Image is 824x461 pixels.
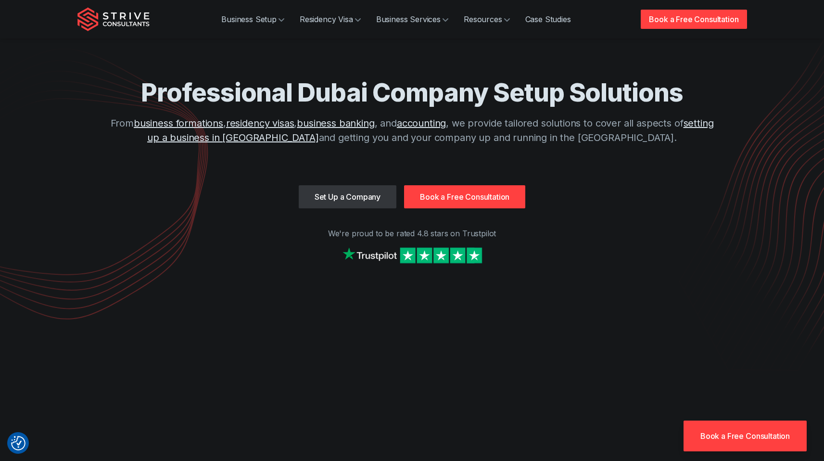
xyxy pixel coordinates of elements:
a: Resources [456,10,518,29]
img: Revisit consent button [11,436,25,450]
a: Residency Visa [292,10,368,29]
h1: Professional Dubai Company Setup Solutions [104,77,720,108]
img: Strive on Trustpilot [340,245,484,266]
p: We're proud to be rated 4.8 stars on Trustpilot [77,228,747,239]
a: Business Setup [214,10,292,29]
a: Set Up a Company [299,185,396,208]
a: Case Studies [518,10,579,29]
a: business formations [134,117,223,129]
a: Book a Free Consultation [404,185,525,208]
button: Consent Preferences [11,436,25,450]
a: accounting [397,117,446,129]
a: Book a Free Consultation [641,10,747,29]
a: residency visas [226,117,294,129]
img: Strive Consultants [77,7,150,31]
a: Business Services [368,10,456,29]
p: From , , , and , we provide tailored solutions to cover all aspects of and getting you and your c... [104,116,720,145]
a: business banking [297,117,374,129]
a: Book a Free Consultation [684,421,807,451]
